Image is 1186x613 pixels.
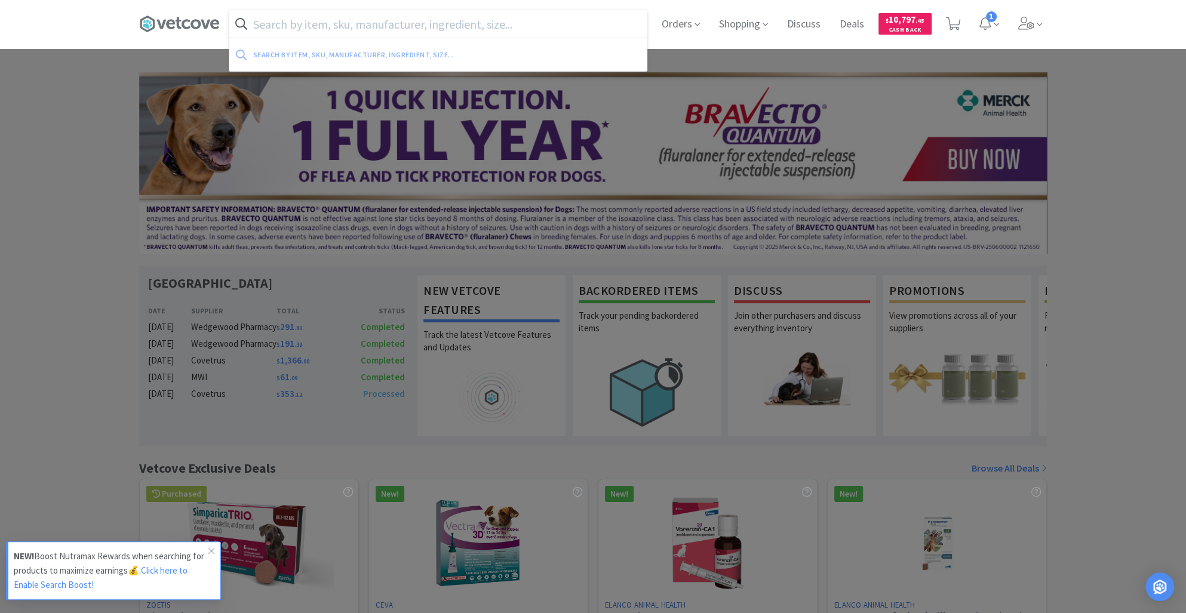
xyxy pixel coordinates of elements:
a: Deals [835,19,869,30]
a: NEW!Boost Nutramax Rewards when searching for products to maximize earnings💰.Click here to Enable... [6,541,221,600]
a: $10,797.45Cash Back [878,8,932,40]
p: Boost Nutramax Rewards when searching for products to maximize earnings💰. [14,549,208,592]
strong: NEW! [14,550,34,562]
span: . 45 [915,17,924,24]
span: 1 [986,11,997,22]
span: $ [886,17,889,24]
span: 10,797 [886,14,924,25]
a: Discuss [782,19,825,30]
div: Open Intercom Messenger [1145,572,1174,601]
input: Search by item, sku, manufacturer, ingredient, size... [229,10,647,38]
span: Cash Back [886,27,924,35]
div: Search by item, sku, manufacturer, ingredient, size... [253,45,547,64]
